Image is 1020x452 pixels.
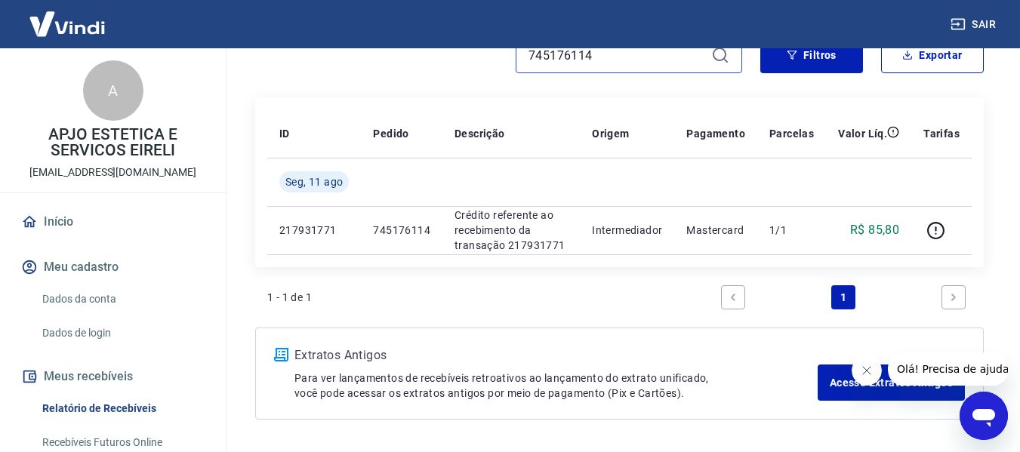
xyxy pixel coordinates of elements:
a: Dados da conta [36,284,208,315]
p: Crédito referente ao recebimento da transação 217931771 [455,208,568,253]
a: Relatório de Recebíveis [36,393,208,424]
p: 1/1 [769,223,814,238]
input: Busque pelo número do pedido [528,44,705,66]
p: 217931771 [279,223,349,238]
p: Pedido [373,126,408,141]
p: 745176114 [373,223,430,238]
button: Filtros [760,37,863,73]
a: Início [18,205,208,238]
a: Previous page [721,285,745,309]
iframe: Mensagem da empresa [888,352,1008,386]
a: Page 1 is your current page [831,285,855,309]
p: ID [279,126,290,141]
p: 1 - 1 de 1 [267,290,312,305]
p: Mastercard [686,223,745,238]
p: Pagamento [686,126,745,141]
p: Extratos Antigos [294,346,818,364]
button: Exportar [881,37,984,73]
p: [EMAIL_ADDRESS][DOMAIN_NAME] [29,165,196,180]
button: Meu cadastro [18,251,208,284]
iframe: Fechar mensagem [852,355,882,386]
span: Olá! Precisa de ajuda? [9,11,127,23]
iframe: Botão para abrir a janela de mensagens [960,392,1008,440]
p: Origem [592,126,629,141]
p: R$ 85,80 [850,221,899,239]
p: APJO ESTETICA E SERVICOS EIRELI [12,127,214,158]
p: Para ver lançamentos de recebíveis retroativos ao lançamento do extrato unificado, você pode aces... [294,371,818,401]
ul: Pagination [715,279,972,315]
a: Next page [941,285,966,309]
div: A [83,60,143,121]
button: Meus recebíveis [18,360,208,393]
p: Valor Líq. [838,126,887,141]
p: Descrição [455,126,505,141]
p: Intermediador [592,223,662,238]
p: Tarifas [923,126,960,141]
button: Sair [948,11,1002,38]
img: Vindi [18,1,116,47]
span: Seg, 11 ago [285,174,343,189]
a: Dados de login [36,318,208,349]
p: Parcelas [769,126,814,141]
a: Acesse Extratos Antigos [818,364,965,401]
img: ícone [274,348,288,361]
